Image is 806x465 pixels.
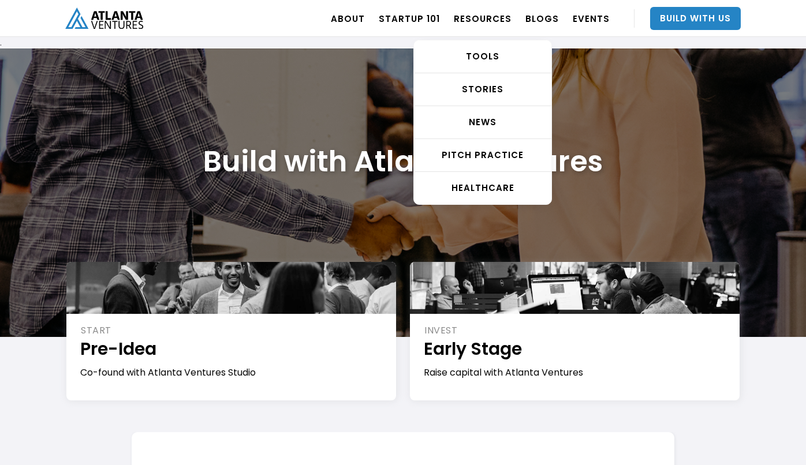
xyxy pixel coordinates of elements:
a: Pitch Practice [414,139,551,172]
a: EVENTS [573,2,610,35]
a: TOOLS [414,40,551,73]
div: Pitch Practice [414,149,551,161]
a: Build With Us [650,7,741,30]
div: START [81,324,383,337]
div: HEALTHCARE [414,182,551,194]
a: ABOUT [331,2,365,35]
h1: Early Stage [424,337,727,361]
h1: Pre-Idea [80,337,383,361]
a: HEALTHCARE [414,172,551,204]
a: NEWS [414,106,551,139]
a: RESOURCES [454,2,512,35]
div: Raise capital with Atlanta Ventures [424,366,727,379]
div: STORIES [414,84,551,95]
a: Startup 101 [379,2,440,35]
div: INVEST [424,324,727,337]
div: TOOLS [414,51,551,62]
div: Co-found with Atlanta Ventures Studio [80,366,383,379]
a: INVESTEarly StageRaise capital with Atlanta Ventures [410,262,740,400]
div: NEWS [414,117,551,128]
a: STORIES [414,73,551,106]
h1: Build with Atlanta Ventures [203,144,603,179]
a: STARTPre-IdeaCo-found with Atlanta Ventures Studio [66,262,396,400]
a: BLOGS [525,2,559,35]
